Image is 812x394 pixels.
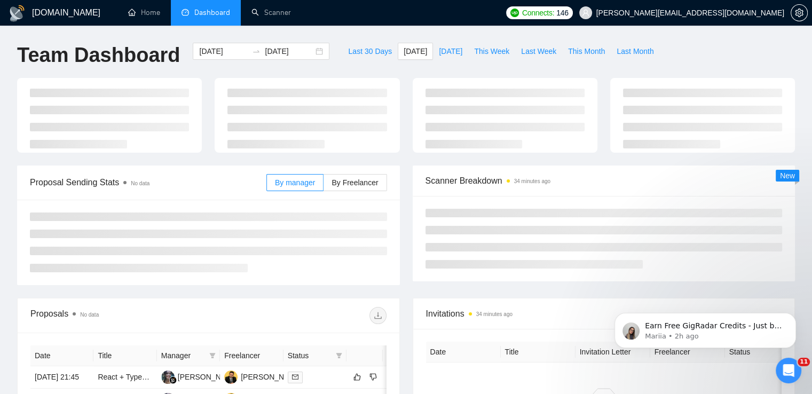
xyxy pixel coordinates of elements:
[617,45,653,57] span: Last Month
[224,371,238,384] img: PP
[582,9,589,17] span: user
[93,345,156,366] th: Title
[157,345,220,366] th: Manager
[598,290,812,365] iframe: Intercom notifications message
[425,174,783,187] span: Scanner Breakdown
[398,43,433,60] button: [DATE]
[251,8,291,17] a: searchScanner
[556,7,568,19] span: 146
[194,8,230,17] span: Dashboard
[369,373,377,381] span: dislike
[288,350,332,361] span: Status
[128,8,160,17] a: homeHome
[275,178,315,187] span: By manager
[522,7,554,19] span: Connects:
[252,47,261,56] span: swap-right
[292,374,298,380] span: mail
[798,358,810,366] span: 11
[433,43,468,60] button: [DATE]
[30,176,266,189] span: Proposal Sending Stats
[9,5,26,22] img: logo
[474,45,509,57] span: This Week
[342,43,398,60] button: Last 30 Days
[353,373,361,381] span: like
[252,47,261,56] span: to
[98,373,197,381] a: React + Typescript refactoring
[334,348,344,364] span: filter
[199,45,248,57] input: Start date
[30,345,93,366] th: Date
[131,180,149,186] span: No data
[178,371,239,383] div: [PERSON_NAME]
[515,43,562,60] button: Last Week
[776,358,801,383] iframe: Intercom live chat
[576,342,650,363] th: Invitation Letter
[562,43,611,60] button: This Month
[514,178,550,184] time: 34 minutes ago
[439,45,462,57] span: [DATE]
[80,312,99,318] span: No data
[207,348,218,364] span: filter
[501,342,576,363] th: Title
[169,376,177,384] img: gigradar-bm.png
[241,371,329,383] div: [PERSON_NAME] Punjabi
[209,352,216,359] span: filter
[780,171,795,180] span: New
[510,9,519,17] img: upwork-logo.png
[182,9,189,16] span: dashboard
[161,350,205,361] span: Manager
[17,43,180,68] h1: Team Dashboard
[791,9,808,17] a: setting
[351,371,364,383] button: like
[611,43,659,60] button: Last Month
[30,366,93,389] td: [DATE] 21:45
[161,372,239,381] a: RS[PERSON_NAME]
[521,45,556,57] span: Last Week
[332,178,378,187] span: By Freelancer
[476,311,513,317] time: 34 minutes ago
[367,371,380,383] button: dislike
[161,371,175,384] img: RS
[348,45,392,57] span: Last 30 Days
[224,372,329,381] a: PP[PERSON_NAME] Punjabi
[468,43,515,60] button: This Week
[93,366,156,389] td: React + Typescript refactoring
[426,307,782,320] span: Invitations
[336,352,342,359] span: filter
[791,9,807,17] span: setting
[265,45,313,57] input: End date
[404,45,427,57] span: [DATE]
[220,345,283,366] th: Freelancer
[30,307,208,324] div: Proposals
[791,4,808,21] button: setting
[426,342,501,363] th: Date
[568,45,605,57] span: This Month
